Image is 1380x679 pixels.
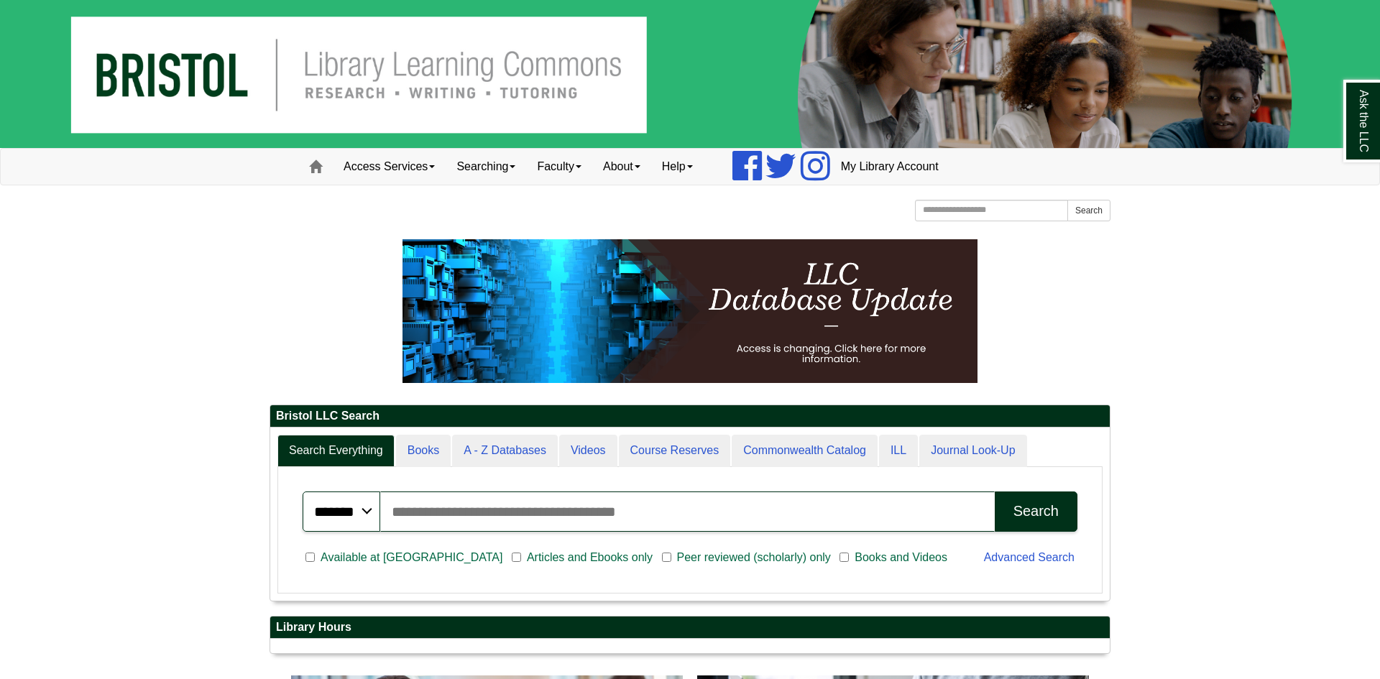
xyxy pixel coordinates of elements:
[1013,503,1059,519] div: Search
[270,616,1110,639] h2: Library Hours
[619,435,731,467] a: Course Reserves
[662,551,671,564] input: Peer reviewed (scholarly) only
[559,435,617,467] a: Videos
[919,435,1026,467] a: Journal Look-Up
[732,435,878,467] a: Commonwealth Catalog
[839,551,849,564] input: Books and Videos
[849,549,953,566] span: Books and Videos
[333,149,446,185] a: Access Services
[1067,200,1110,221] button: Search
[995,491,1077,532] button: Search
[270,405,1110,428] h2: Bristol LLC Search
[315,549,508,566] span: Available at [GEOGRAPHIC_DATA]
[984,551,1075,563] a: Advanced Search
[396,435,451,467] a: Books
[651,149,704,185] a: Help
[526,149,592,185] a: Faculty
[305,551,315,564] input: Available at [GEOGRAPHIC_DATA]
[879,435,918,467] a: ILL
[521,549,658,566] span: Articles and Ebooks only
[512,551,521,564] input: Articles and Ebooks only
[671,549,837,566] span: Peer reviewed (scholarly) only
[446,149,526,185] a: Searching
[592,149,651,185] a: About
[277,435,395,467] a: Search Everything
[830,149,949,185] a: My Library Account
[402,239,977,383] img: HTML tutorial
[452,435,558,467] a: A - Z Databases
